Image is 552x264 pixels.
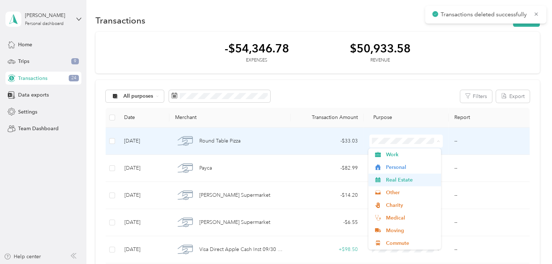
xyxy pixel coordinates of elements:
[297,164,358,172] div: - $82.99
[350,42,411,55] div: $50,933.58
[25,12,70,19] div: [PERSON_NAME]
[386,227,436,234] span: Moving
[449,108,530,128] th: Report
[18,91,49,99] span: Data exports
[369,114,392,120] span: Purpose
[95,17,145,24] h1: Transactions
[350,57,411,64] div: Revenue
[297,246,358,254] div: + $98.50
[511,223,552,264] iframe: Everlance-gr Chat Button Frame
[71,58,79,65] span: 9
[386,176,436,184] span: Real Estate
[178,188,193,203] img: Raley's Supermarket
[297,137,358,145] div: - $33.03
[199,137,241,145] span: Round Table Pizza
[178,242,193,257] img: Visa Direct Apple Cash Inst 09/30 Card 5135
[297,191,358,199] div: - $14.20
[496,90,530,103] button: Export
[199,246,285,254] span: Visa Direct Apple Cash Inst 09/30 Card 5135
[199,164,212,172] span: Payca
[386,239,436,247] span: Commute
[441,10,528,19] p: Transactions deleted successfully
[386,189,436,196] span: Other
[449,155,530,182] td: --
[18,74,47,82] span: Transactions
[291,108,364,128] th: Transaction Amount
[18,58,29,65] span: Trips
[225,42,289,55] div: -$54,346.78
[449,128,530,155] td: --
[69,75,79,81] span: 24
[178,161,193,176] img: Payca
[449,182,530,209] td: --
[118,182,169,209] td: [DATE]
[123,94,153,99] span: All purposes
[118,108,169,128] th: Date
[297,218,358,226] div: - $6.55
[386,214,436,222] span: Medical
[118,236,169,263] td: [DATE]
[460,90,492,103] button: Filters
[25,22,64,26] div: Personal dashboard
[449,236,530,263] td: --
[169,108,290,128] th: Merchant
[386,163,436,171] span: Personal
[225,57,289,64] div: Expenses
[4,253,41,260] button: Help center
[449,209,530,236] td: --
[199,218,270,226] span: [PERSON_NAME] Supermarket
[199,191,270,199] span: [PERSON_NAME] Supermarket
[18,41,32,48] span: Home
[178,215,193,230] img: Raley's Supermarket
[18,125,59,132] span: Team Dashboard
[118,128,169,155] td: [DATE]
[118,155,169,182] td: [DATE]
[386,151,436,158] span: Work
[118,209,169,236] td: [DATE]
[18,108,37,116] span: Settings
[386,201,436,209] span: Charity
[178,133,193,149] img: Round Table Pizza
